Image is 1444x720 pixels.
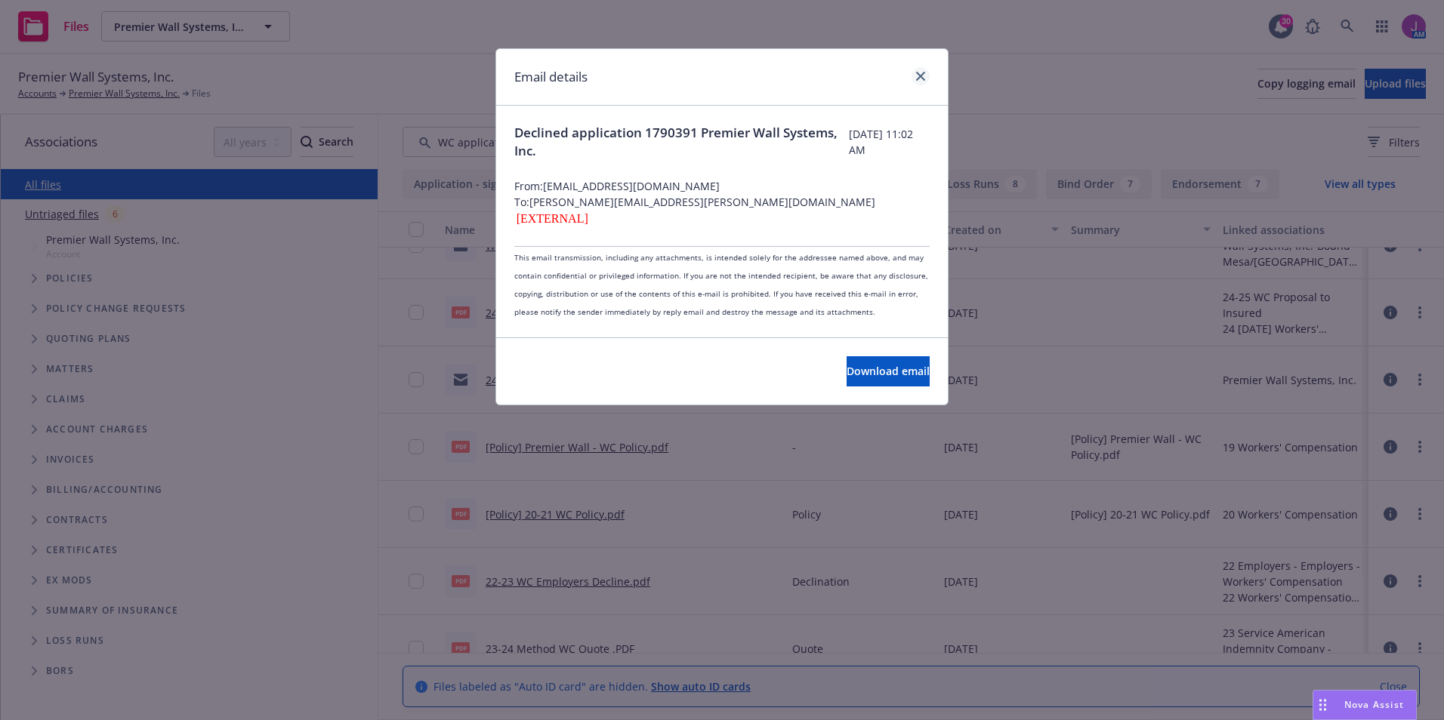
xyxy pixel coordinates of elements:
[1313,690,1417,720] button: Nova Assist
[514,67,588,87] h1: Email details
[514,194,930,210] span: To: [PERSON_NAME][EMAIL_ADDRESS][PERSON_NAME][DOMAIN_NAME]
[514,252,928,317] font: This email transmission, including any attachments, is intended solely for the addressee named ab...
[1313,691,1332,719] div: Drag to move
[514,124,849,160] span: Declined application 1790391 Premier Wall Systems, Inc.
[1344,698,1404,711] span: Nova Assist
[514,210,930,228] div: [EXTERNAL]
[514,178,930,194] span: From: [EMAIL_ADDRESS][DOMAIN_NAME]
[847,356,930,386] button: Download email
[849,126,930,158] span: [DATE] 11:02 AM
[912,67,930,85] a: close
[847,364,930,378] span: Download email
